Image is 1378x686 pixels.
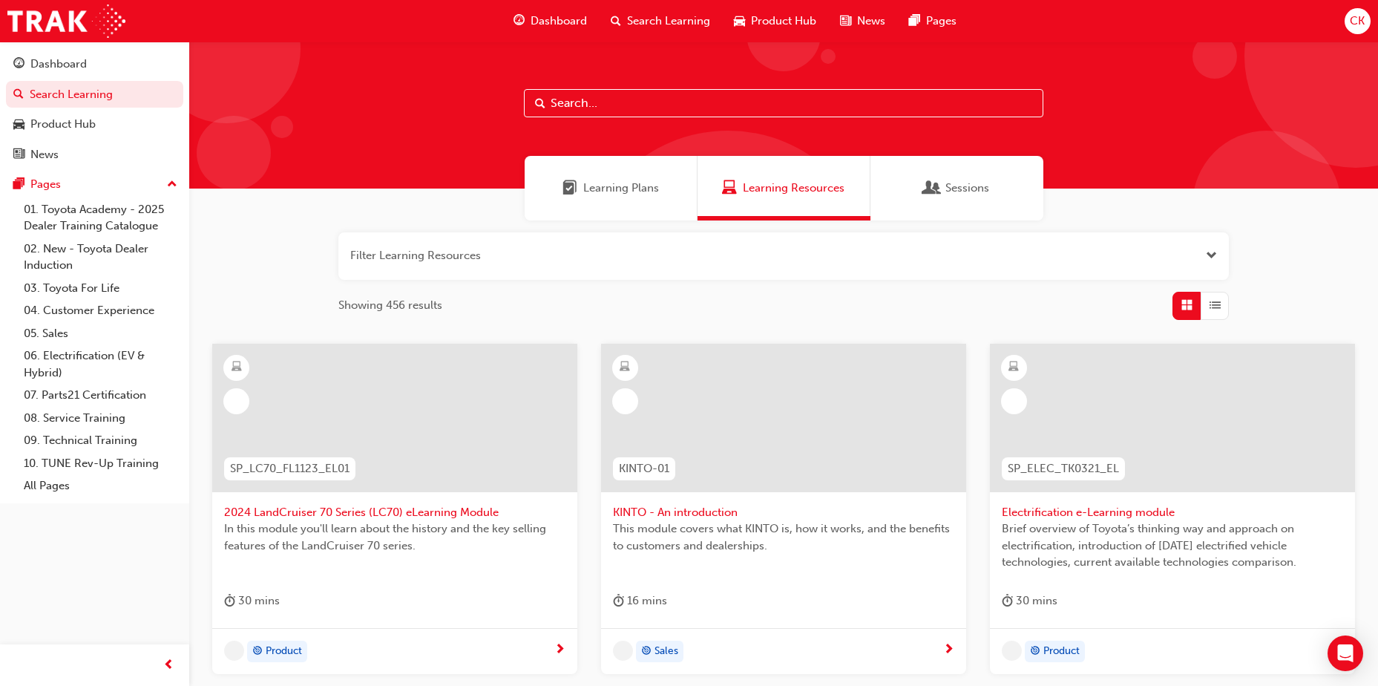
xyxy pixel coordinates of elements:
a: guage-iconDashboard [502,6,599,36]
span: next-icon [554,644,565,657]
div: Product Hub [30,116,96,133]
button: CK [1345,8,1371,34]
span: List [1210,297,1221,314]
a: news-iconNews [828,6,897,36]
div: Dashboard [30,56,87,73]
span: This module covers what KINTO is, how it works, and the benefits to customers and dealerships. [613,520,954,554]
span: Learning Resources [722,180,737,197]
span: Learning Plans [583,180,659,197]
a: car-iconProduct Hub [722,6,828,36]
a: Learning PlansLearning Plans [525,156,698,220]
span: up-icon [167,175,177,195]
a: Search Learning [6,81,183,108]
a: SessionsSessions [870,156,1043,220]
a: All Pages [18,474,183,497]
a: 07. Parts21 Certification [18,384,183,407]
div: 30 mins [1002,592,1057,610]
span: target-icon [641,642,652,661]
span: Product [1043,643,1080,660]
a: 05. Sales [18,322,183,345]
span: target-icon [252,642,263,661]
span: Dashboard [531,13,587,30]
span: Learning Plans [562,180,577,197]
a: News [6,141,183,169]
span: Product [266,643,302,660]
span: Sessions [925,180,939,197]
span: guage-icon [13,58,24,71]
button: Pages [6,171,183,198]
a: SP_ELEC_TK0321_ELElectrification e-Learning moduleBrief overview of Toyota’s thinking way and app... [990,344,1355,675]
div: Pages [30,176,61,193]
div: 30 mins [224,592,280,610]
span: Grid [1181,297,1192,314]
span: news-icon [840,12,851,30]
span: News [857,13,885,30]
button: Open the filter [1206,247,1217,264]
a: Dashboard [6,50,183,78]
a: 06. Electrification (EV & Hybrid) [18,344,183,384]
span: learningResourceType_ELEARNING-icon [232,358,242,377]
div: 16 mins [613,592,667,610]
img: Trak [7,4,125,38]
a: 09. Technical Training [18,429,183,452]
span: KINTO-01 [619,460,669,477]
a: 03. Toyota For Life [18,277,183,300]
span: duration-icon [613,592,624,610]
span: car-icon [734,12,745,30]
a: Product Hub [6,111,183,138]
a: SP_LC70_FL1123_EL012024 LandCruiser 70 Series (LC70) eLearning ModuleIn this module you'll learn ... [212,344,577,675]
span: SP_ELEC_TK0321_EL [1008,460,1119,477]
span: search-icon [13,88,24,102]
span: Electrification e-Learning module [1002,504,1343,521]
span: Search [535,95,545,112]
a: pages-iconPages [897,6,968,36]
a: search-iconSearch Learning [599,6,722,36]
div: Open Intercom Messenger [1328,636,1363,671]
a: 02. New - Toyota Dealer Induction [18,238,183,277]
a: 01. Toyota Academy - 2025 Dealer Training Catalogue [18,198,183,238]
span: duration-icon [1002,592,1013,610]
span: Product Hub [751,13,816,30]
span: CK [1350,13,1365,30]
span: next-icon [943,644,954,657]
input: Search... [524,89,1043,117]
span: search-icon [611,12,621,30]
span: Brief overview of Toyota’s thinking way and approach on electrification, introduction of [DATE] e... [1002,520,1343,571]
span: target-icon [1030,642,1040,661]
a: 04. Customer Experience [18,299,183,322]
span: Pages [926,13,957,30]
span: duration-icon [224,592,235,610]
span: 2024 LandCruiser 70 Series (LC70) eLearning Module [224,504,565,521]
button: DashboardSearch LearningProduct HubNews [6,48,183,171]
span: Sales [654,643,678,660]
div: News [30,146,59,163]
span: Learning Resources [743,180,844,197]
span: Search Learning [627,13,710,30]
a: Learning ResourcesLearning Resources [698,156,870,220]
span: pages-icon [909,12,920,30]
span: prev-icon [163,656,174,675]
span: In this module you'll learn about the history and the key selling features of the LandCruiser 70 ... [224,520,565,554]
span: guage-icon [514,12,525,30]
a: 08. Service Training [18,407,183,430]
span: KINTO - An introduction [613,504,954,521]
span: learningResourceType_ELEARNING-icon [620,358,630,377]
span: learningResourceType_ELEARNING-icon [1008,358,1019,377]
span: SP_LC70_FL1123_EL01 [230,460,350,477]
span: pages-icon [13,178,24,192]
span: Showing 456 results [338,297,442,314]
span: Sessions [945,180,989,197]
a: 10. TUNE Rev-Up Training [18,452,183,475]
span: news-icon [13,148,24,162]
span: car-icon [13,118,24,131]
a: KINTO-01KINTO - An introductionThis module covers what KINTO is, how it works, and the benefits t... [601,344,966,675]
